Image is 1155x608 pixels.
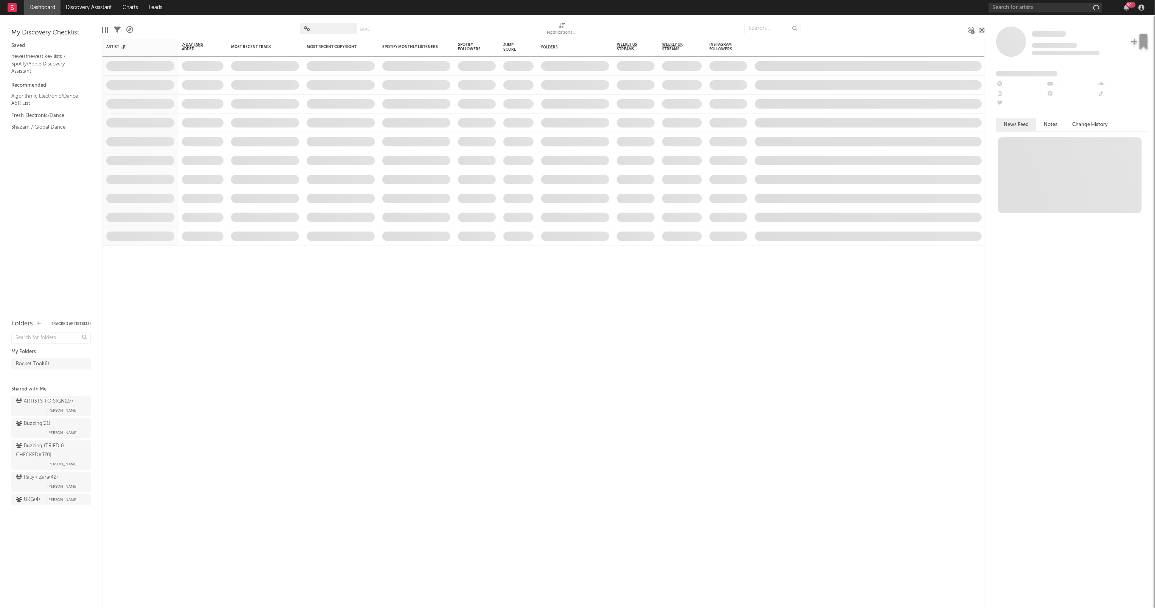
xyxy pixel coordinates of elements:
[11,28,91,37] div: My Discovery Checklist
[47,428,78,437] span: [PERSON_NAME]
[102,19,108,41] div: Edit Columns
[1126,2,1136,8] div: 99 +
[996,89,1046,99] div: --
[547,28,577,37] div: Notifications (Artist)
[11,333,91,344] input: Search for folders...
[11,123,83,131] a: Shazam / Global Dance
[47,482,78,491] span: [PERSON_NAME]
[11,396,91,416] a: ARTISTS TO SIGN(27)[PERSON_NAME]
[11,472,91,492] a: Rally / Zara(42)[PERSON_NAME]
[989,3,1102,12] input: Search for artists
[1032,30,1066,38] a: Some Artist
[11,347,91,356] div: My Folders
[1097,89,1147,99] div: --
[16,419,50,428] div: Buzzing ( 21 )
[1032,51,1100,55] span: 0 fans last week
[503,43,522,52] div: Jump Score
[11,385,91,394] div: Shared with Me
[382,45,439,49] div: Spotify Monthly Listeners
[1032,43,1077,48] span: Tracking Since: [DATE]
[126,19,133,41] div: A&R Pipeline
[16,495,40,504] div: UKG ( 4 )
[16,473,58,482] div: Rally / Zara ( 42 )
[16,359,49,369] div: Rocket Tool ( 6 )
[11,418,91,439] a: Buzzing(21)[PERSON_NAME]
[617,42,643,51] span: Weekly US Streams
[16,442,84,460] div: Buzzing (TRIED & CHECKED) ( 370 )
[11,358,91,370] a: Rocket Tool(6)
[47,495,78,504] span: [PERSON_NAME]
[996,79,1046,89] div: --
[11,440,91,470] a: Buzzing (TRIED & CHECKED)(370)[PERSON_NAME]
[744,23,801,34] input: Search...
[11,319,33,328] div: Folders
[1065,118,1116,131] button: Change History
[11,81,91,90] div: Recommended
[1124,5,1129,11] button: 99+
[114,19,121,41] div: Filters
[182,42,212,51] span: 7-Day Fans Added
[458,42,484,51] div: Spotify Followers
[360,27,369,31] button: Save
[996,71,1058,76] span: Fans Added by Platform
[47,406,78,415] span: [PERSON_NAME]
[11,52,83,75] a: newestnewest key lists / Spotify/Apple Discovery Assistant
[547,19,577,41] div: Notifications (Artist)
[51,322,91,326] button: Tracked Artists(33)
[11,111,83,120] a: Fresh Electronic/Dance
[106,45,163,49] div: Artist
[231,45,288,49] div: Most Recent Track
[662,42,691,51] span: Weekly UK Streams
[1046,89,1097,99] div: --
[307,45,363,49] div: Most Recent Copyright
[1036,118,1065,131] button: Notes
[996,118,1036,131] button: News Feed
[11,92,83,107] a: Algorithmic Electronic/Dance A&R List
[541,45,598,50] div: Folders
[11,494,91,505] a: UKG(4)[PERSON_NAME]
[16,397,73,406] div: ARTISTS TO SIGN ( 27 )
[11,41,91,50] div: Saved
[1046,79,1097,89] div: --
[1097,79,1147,89] div: --
[47,460,78,469] span: [PERSON_NAME]
[1032,31,1066,37] span: Some Artist
[709,42,736,51] div: Instagram Followers
[996,99,1046,109] div: --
